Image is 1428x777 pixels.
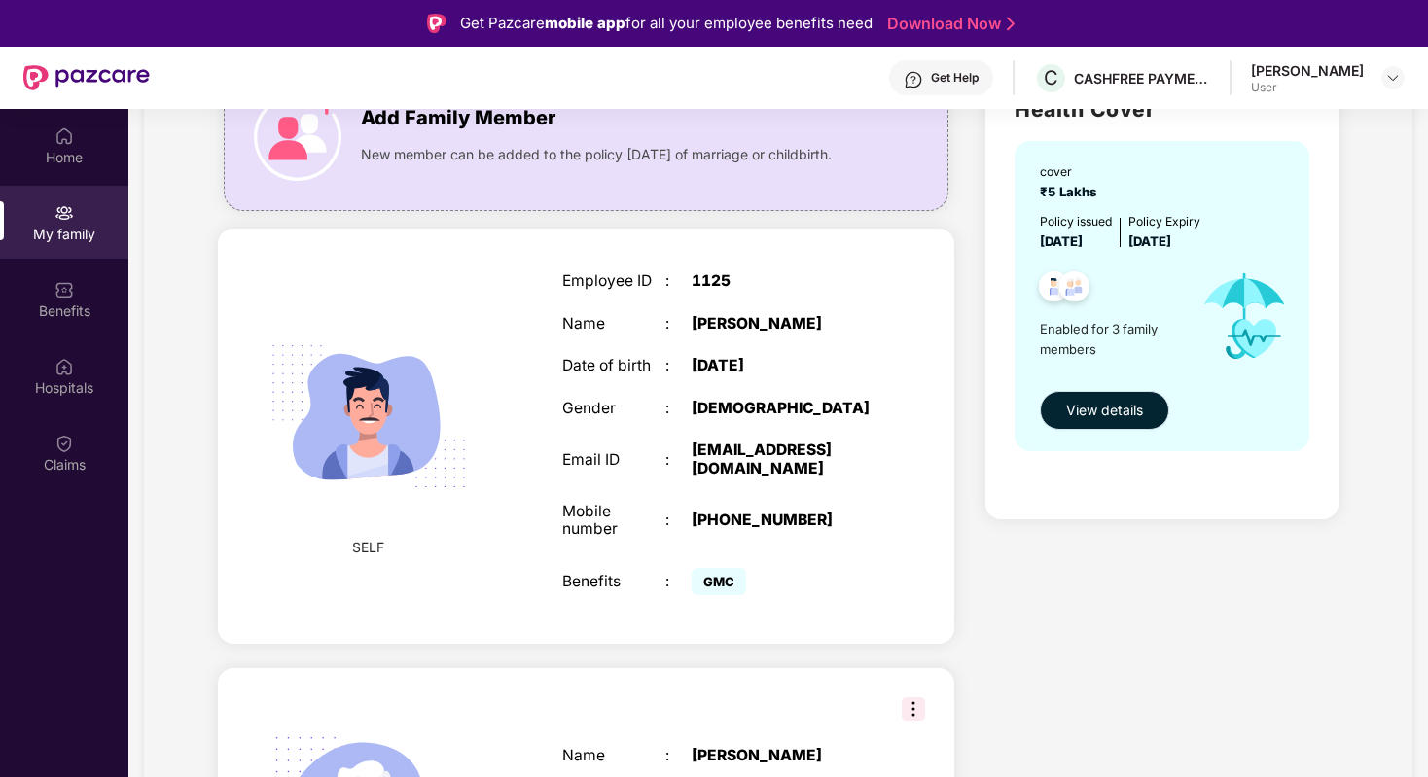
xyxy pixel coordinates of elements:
[692,568,746,595] span: GMC
[562,451,665,470] div: Email ID
[54,126,74,146] img: svg+xml;base64,PHN2ZyBpZD0iSG9tZSIgeG1sbnM9Imh0dHA6Ly93d3cudzMub3JnLzIwMDAvc3ZnIiB3aWR0aD0iMjAiIG...
[931,70,979,86] div: Get Help
[1066,400,1143,421] span: View details
[1030,265,1078,313] img: svg+xml;base64,PHN2ZyB4bWxucz0iaHR0cDovL3d3dy53My5vcmcvMjAwMC9zdmciIHdpZHRoPSI0OC45NDMiIGhlaWdodD...
[562,503,665,539] div: Mobile number
[54,434,74,453] img: svg+xml;base64,PHN2ZyBpZD0iQ2xhaW0iIHhtbG5zPSJodHRwOi8vd3d3LnczLm9yZy8yMDAwL3N2ZyIgd2lkdGg9IjIwIi...
[54,203,74,223] img: svg+xml;base64,PHN2ZyB3aWR0aD0iMjAiIGhlaWdodD0iMjAiIHZpZXdCb3g9IjAgMCAyMCAyMCIgZmlsbD0ibm9uZSIgeG...
[1040,184,1105,199] span: ₹5 Lakhs
[545,14,625,32] strong: mobile app
[665,573,692,591] div: :
[23,65,150,90] img: New Pazcare Logo
[361,103,555,133] span: Add Family Member
[692,747,873,765] div: [PERSON_NAME]
[665,400,692,418] div: :
[361,144,832,165] span: New member can be added to the policy [DATE] of marriage or childbirth.
[665,357,692,375] div: :
[1007,14,1015,34] img: Stroke
[665,512,692,530] div: :
[904,70,923,89] img: svg+xml;base64,PHN2ZyBpZD0iSGVscC0zMngzMiIgeG1sbnM9Imh0dHA6Ly93d3cudzMub3JnLzIwMDAvc3ZnIiB3aWR0aD...
[562,315,665,334] div: Name
[352,537,384,558] span: SELF
[1128,233,1171,249] span: [DATE]
[562,573,665,591] div: Benefits
[1040,233,1083,249] span: [DATE]
[1128,212,1200,230] div: Policy Expiry
[460,12,873,35] div: Get Pazcare for all your employee benefits need
[665,272,692,291] div: :
[1015,93,1308,125] h2: Health Cover
[692,315,873,334] div: [PERSON_NAME]
[1044,66,1058,89] span: C
[665,747,692,765] div: :
[562,272,665,291] div: Employee ID
[1040,212,1112,230] div: Policy issued
[54,357,74,376] img: svg+xml;base64,PHN2ZyBpZD0iSG9zcGl0YWxzIiB4bWxucz0iaHR0cDovL3d3dy53My5vcmcvMjAwMC9zdmciIHdpZHRoPS...
[902,697,925,721] img: svg+xml;base64,PHN2ZyB3aWR0aD0iMzIiIGhlaWdodD0iMzIiIHZpZXdCb3g9IjAgMCAzMiAzMiIgZmlsbD0ibm9uZSIgeG...
[1251,80,1364,95] div: User
[692,357,873,375] div: [DATE]
[54,280,74,300] img: svg+xml;base64,PHN2ZyBpZD0iQmVuZWZpdHMiIHhtbG5zPSJodHRwOi8vd3d3LnczLm9yZy8yMDAwL3N2ZyIgd2lkdGg9Ij...
[254,93,341,181] img: icon
[1385,70,1401,86] img: svg+xml;base64,PHN2ZyBpZD0iRHJvcGRvd24tMzJ4MzIiIHhtbG5zPSJodHRwOi8vd3d3LnczLm9yZy8yMDAwL3N2ZyIgd2...
[1051,265,1098,313] img: svg+xml;base64,PHN2ZyB4bWxucz0iaHR0cDovL3d3dy53My5vcmcvMjAwMC9zdmciIHdpZHRoPSI0OC45NDMiIGhlaWdodD...
[692,441,873,477] div: [EMAIL_ADDRESS][DOMAIN_NAME]
[1040,319,1184,359] span: Enabled for 3 family members
[562,400,665,418] div: Gender
[665,315,692,334] div: :
[1040,162,1105,181] div: cover
[692,512,873,530] div: [PHONE_NUMBER]
[1185,252,1304,381] img: icon
[1040,391,1169,430] button: View details
[427,14,446,33] img: Logo
[562,357,665,375] div: Date of birth
[1251,61,1364,80] div: [PERSON_NAME]
[1074,69,1210,88] div: CASHFREE PAYMENTS INDIA PVT. LTD.
[562,747,665,765] div: Name
[887,14,1009,34] a: Download Now
[248,296,489,537] img: svg+xml;base64,PHN2ZyB4bWxucz0iaHR0cDovL3d3dy53My5vcmcvMjAwMC9zdmciIHdpZHRoPSIyMjQiIGhlaWdodD0iMT...
[692,400,873,418] div: [DEMOGRAPHIC_DATA]
[692,272,873,291] div: 1125
[665,451,692,470] div: :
